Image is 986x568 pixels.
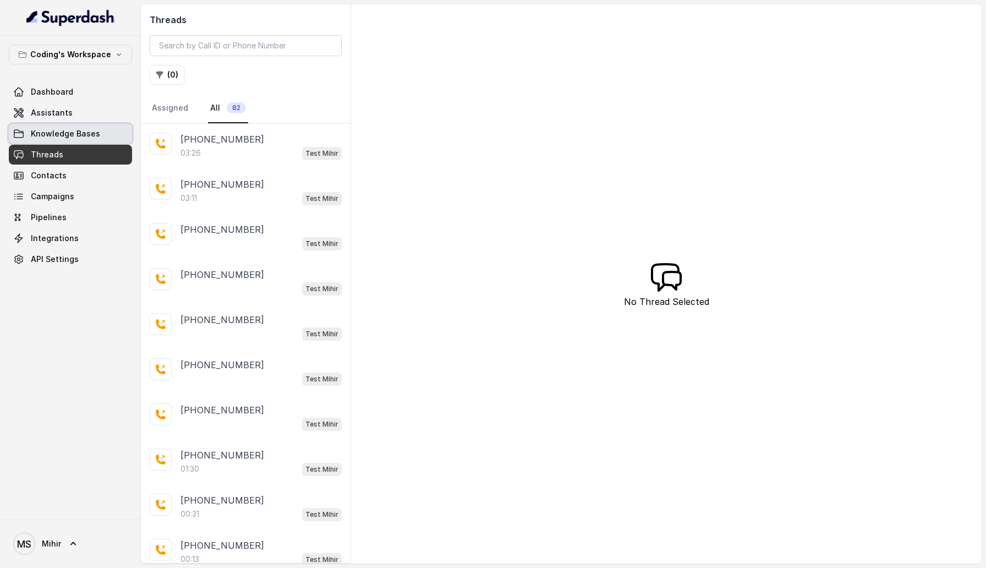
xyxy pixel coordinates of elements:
[31,86,73,97] span: Dashboard
[31,233,79,244] span: Integrations
[180,358,264,372] p: [PHONE_NUMBER]
[150,13,342,26] h2: Threads
[150,65,185,85] button: (0)
[180,148,201,159] p: 03:26
[31,170,67,181] span: Contacts
[305,283,338,294] p: Test Mihir
[150,94,190,123] a: Assigned
[305,419,338,430] p: Test Mihir
[305,509,338,520] p: Test Mihir
[9,103,132,123] a: Assistants
[31,212,67,223] span: Pipelines
[31,191,74,202] span: Campaigns
[180,494,264,507] p: [PHONE_NUMBER]
[9,249,132,269] a: API Settings
[180,554,199,565] p: 00:13
[9,187,132,206] a: Campaigns
[31,149,63,160] span: Threads
[9,166,132,185] a: Contacts
[9,528,132,559] a: Mihir
[150,35,342,56] input: Search by Call ID or Phone Number
[305,554,338,565] p: Test Mihir
[17,538,31,550] text: MS
[180,178,264,191] p: [PHONE_NUMBER]
[180,403,264,417] p: [PHONE_NUMBER]
[624,295,709,308] p: No Thread Selected
[305,374,338,385] p: Test Mihir
[9,45,132,64] button: Coding's Workspace
[208,94,248,123] a: All82
[305,329,338,340] p: Test Mihir
[180,133,264,146] p: [PHONE_NUMBER]
[26,9,115,26] img: light.svg
[305,148,338,159] p: Test Mihir
[305,464,338,475] p: Test Mihir
[42,538,61,549] span: Mihir
[31,128,100,139] span: Knowledge Bases
[227,102,246,113] span: 82
[150,94,342,123] nav: Tabs
[9,82,132,102] a: Dashboard
[180,449,264,462] p: [PHONE_NUMBER]
[180,539,264,552] p: [PHONE_NUMBER]
[30,48,111,61] p: Coding's Workspace
[305,193,338,204] p: Test Mihir
[31,254,79,265] span: API Settings
[9,207,132,227] a: Pipelines
[31,107,73,118] span: Assistants
[9,124,132,144] a: Knowledge Bases
[180,509,199,520] p: 00:31
[180,223,264,236] p: [PHONE_NUMBER]
[9,228,132,248] a: Integrations
[180,313,264,326] p: [PHONE_NUMBER]
[9,145,132,165] a: Threads
[305,238,338,249] p: Test Mihir
[180,268,264,281] p: [PHONE_NUMBER]
[180,193,197,204] p: 03:11
[180,463,199,474] p: 01:30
